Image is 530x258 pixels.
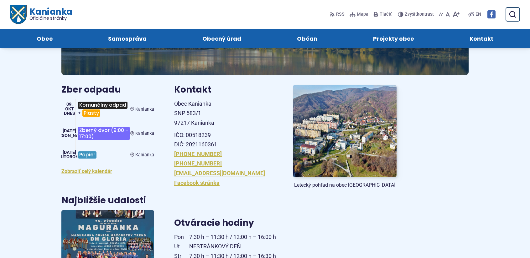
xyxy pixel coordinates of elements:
[405,12,434,17] span: kontrast
[181,29,263,48] a: Obecný úrad
[63,150,76,155] span: [DATE]
[63,128,76,134] span: [DATE]
[474,11,482,18] a: EN
[26,8,72,21] span: Kanianka
[87,29,169,48] a: Samospráva
[78,127,129,140] span: Zberný dvor (9:00 - 17:00)
[61,196,146,205] h3: Najbližšie udalosti
[336,11,345,18] span: RSS
[15,29,74,48] a: Obec
[61,99,154,119] a: Komunálny odpad+Plasty Kanianka 09. okt Dnes
[174,218,397,228] h3: Otváracie hodiny
[174,170,265,176] a: [EMAIL_ADDRESS][DOMAIN_NAME]
[293,182,397,188] figcaption: Letecký pohľad na obec [GEOGRAPHIC_DATA]
[444,8,451,21] button: Nastaviť pôvodnú veľkosť písma
[357,11,368,18] span: Mapa
[61,168,112,174] a: Zobraziť celý kalendár
[61,124,154,143] a: Zberný dvor (9:00 - 17:00) Kanianka [DATE] [PERSON_NAME]
[61,148,154,162] a: Papier Kanianka [DATE] utorok
[372,8,393,21] button: Tlačiť
[470,29,493,48] span: Kontakt
[275,29,339,48] a: Občan
[29,16,72,20] span: Oficiálne stránky
[451,8,461,21] button: Zväčšiť veľkosť písma
[135,107,154,112] span: Kanianka
[10,5,72,24] a: Logo Kanianka, prejsť na domovskú stránku.
[487,10,496,18] img: Prejsť na Facebook stránku
[64,111,75,116] span: Dnes
[475,11,481,18] span: EN
[52,133,87,138] span: [PERSON_NAME]
[78,151,96,159] span: Papier
[174,180,220,186] a: Facebook stránka
[61,85,154,95] h3: Zber odpadu
[174,130,278,149] p: IČO: 00518239 DIČ: 2021160361
[405,12,417,17] span: Zvýšiť
[174,160,222,167] a: [PHONE_NUMBER]
[330,8,346,21] a: RSS
[61,154,78,159] span: utorok
[373,29,414,48] span: Projekty obce
[380,12,392,17] span: Tlačiť
[351,29,436,48] a: Projekty obce
[77,99,130,119] h3: +
[174,232,189,242] span: Pon
[202,29,241,48] span: Obecný úrad
[174,242,189,251] span: Ut
[348,8,370,21] a: Mapa
[10,5,26,24] img: Prejsť na domovskú stránku
[398,8,435,21] button: Zvýšiťkontrast
[174,100,214,126] span: Obec Kanianka SNP 583/1 97217 Kanianka
[135,131,154,136] span: Kanianka
[174,151,222,157] a: [PHONE_NUMBER]
[108,29,147,48] span: Samospráva
[297,29,317,48] span: Občan
[82,109,100,117] span: Plasty
[37,29,53,48] span: Obec
[135,152,154,158] span: Kanianka
[65,102,74,111] span: 09. okt
[448,29,515,48] a: Kontakt
[174,85,278,95] h3: Kontakt
[78,102,127,109] span: Komunálny odpad
[438,8,444,21] button: Zmenšiť veľkosť písma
